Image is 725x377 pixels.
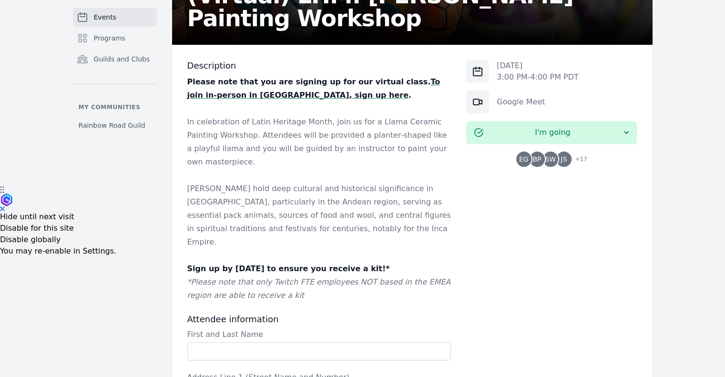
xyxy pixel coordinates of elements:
[187,329,451,340] label: First and Last Name
[79,121,145,130] span: Rainbow Road Guild
[187,77,431,86] strong: Please note that you are signing up for our virtual class.
[94,33,125,43] span: Programs
[483,127,622,138] span: I'm going
[187,182,451,249] p: [PERSON_NAME] hold deep cultural and historical significance in [GEOGRAPHIC_DATA], particularly i...
[187,314,451,325] h3: Attendee information
[497,60,579,71] p: [DATE]
[187,264,390,273] strong: Sign up by [DATE] to ensure you receive a kit!*
[497,71,579,83] p: 3:00 PM - 4:00 PM PDT
[73,8,157,27] a: Events
[570,153,587,167] span: + 17
[408,91,411,100] strong: .
[73,117,157,134] a: Rainbow Road Guild
[187,277,451,300] em: *Please note that only Twitch FTE employees NOT based in the EMEA region are able to receive a kit
[187,115,451,169] p: In celebration of Latin Heritage Month, join us for a Llama Ceramic Painting Workshop. Attendees ...
[94,12,116,22] span: Events
[519,156,529,163] span: EG
[94,54,150,64] span: Guilds and Clubs
[73,103,157,111] p: My communities
[533,156,541,163] span: BP
[545,156,556,163] span: SW
[187,60,451,71] h3: Description
[466,121,637,144] button: I'm going
[561,156,567,163] span: JS
[73,29,157,48] a: Programs
[73,8,157,134] nav: Sidebar
[497,97,545,106] a: Google Meet
[73,50,157,69] a: Guilds and Clubs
